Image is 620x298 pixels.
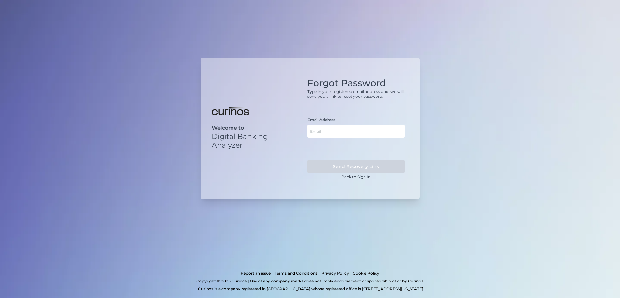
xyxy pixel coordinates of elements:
[353,269,379,277] a: Cookie Policy
[321,269,349,277] a: Privacy Policy
[212,107,249,116] img: Digital Banking Analyzer
[341,174,371,179] a: Back to Sign In
[241,269,271,277] a: Report an issue
[307,78,405,89] h1: Forgot Password
[307,125,405,138] input: Email
[32,277,588,285] p: Copyright © 2025 Curinos | Use of any company marks does not imply endorsement or sponsorship of ...
[307,89,405,99] p: Type in your registered email address and we will send you a link to reset your password.
[307,117,335,122] label: Email Address
[212,132,281,150] p: Digital Banking Analyzer
[212,125,281,131] p: Welcome to
[34,285,588,293] p: Curinos is a company registered in [GEOGRAPHIC_DATA] whose registered office is [STREET_ADDRESS][...
[275,269,317,277] a: Terms and Conditions
[307,160,405,173] button: Send Recovery Link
